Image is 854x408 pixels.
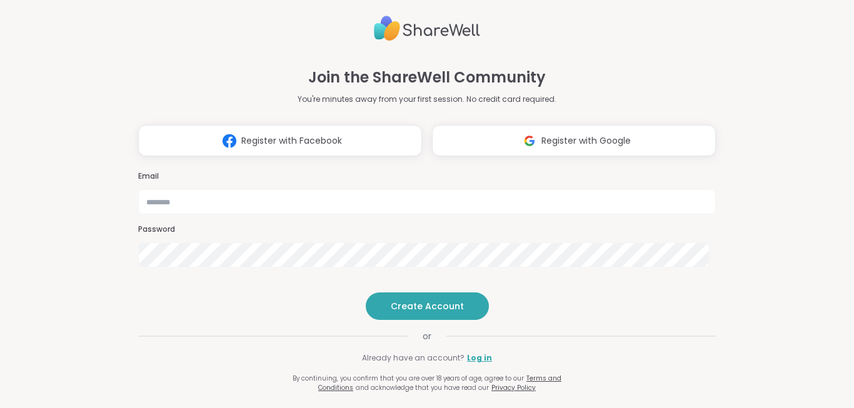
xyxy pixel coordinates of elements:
img: ShareWell Logomark [518,129,541,152]
span: Already have an account? [362,352,465,364]
span: Register with Google [541,134,631,147]
button: Register with Google [432,125,716,156]
span: Create Account [391,300,464,312]
a: Log in [467,352,492,364]
a: Privacy Policy [491,383,536,392]
span: and acknowledge that you have read our [356,383,489,392]
h3: Password [138,224,716,235]
img: ShareWell Logomark [218,129,241,152]
span: Register with Facebook [241,134,342,147]
p: You're minutes away from your first session. No credit card required. [298,94,556,105]
span: or [408,330,446,342]
button: Register with Facebook [138,125,422,156]
h1: Join the ShareWell Community [308,66,546,89]
button: Create Account [366,292,489,320]
img: ShareWell Logo [374,11,480,46]
h3: Email [138,171,716,182]
span: By continuing, you confirm that you are over 18 years of age, agree to our [293,374,524,383]
a: Terms and Conditions [318,374,561,392]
